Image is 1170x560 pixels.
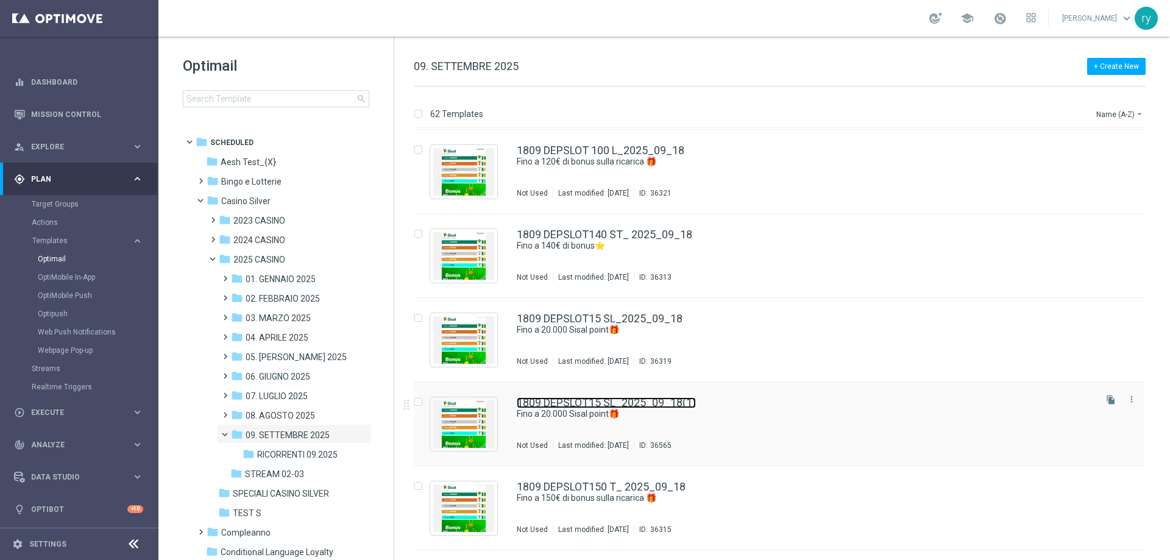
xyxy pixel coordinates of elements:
i: file_copy [1106,395,1116,405]
div: Last modified: [DATE] [553,525,634,534]
i: folder [231,292,243,304]
div: 36315 [650,525,672,534]
button: + Create New [1087,58,1146,75]
div: equalizer Dashboard [13,77,144,87]
div: ID: [634,188,672,198]
i: play_circle_outline [14,407,25,418]
div: ID: [634,525,672,534]
div: Plan [14,174,132,185]
i: folder [207,194,219,207]
a: Web Push Notifications [38,327,127,337]
a: Fino a 140€ di bonus⭐ [517,240,1065,252]
i: folder [243,448,255,460]
span: Casino Silver [221,196,271,207]
div: Press SPACE to select this row. [402,130,1168,214]
div: Last modified: [DATE] [553,188,634,198]
a: Fino a 20.000 Sisal point🎁​ [517,324,1065,336]
span: Templates [32,237,119,244]
span: SPECIALI CASINO SILVER [233,488,329,499]
span: TEST S [233,508,261,519]
div: Fino a 20.000 Sisal point🎁​ [517,408,1093,420]
p: 62 Templates [430,108,483,119]
div: Mission Control [13,110,144,119]
div: Last modified: [DATE] [553,356,634,366]
i: folder [219,253,231,265]
button: person_search Explore keyboard_arrow_right [13,142,144,152]
a: [PERSON_NAME]keyboard_arrow_down [1061,9,1135,27]
span: Compleanno [221,527,271,538]
span: Explore [31,143,132,151]
div: Optipush [38,305,157,323]
div: Webpage Pop-up [38,341,157,360]
span: 03. MARZO 2025 [246,313,311,324]
a: Fino a 120€ di bonus sulla ricarica 🎁 [517,156,1065,168]
span: 07. LUGLIO 2025 [246,391,308,402]
span: RICORRENTI 09.2025 [257,449,338,460]
button: gps_fixed Plan keyboard_arrow_right [13,174,144,184]
span: Data Studio [31,473,132,481]
div: Fino a 150€ di bonus sulla ricarica 🎁 [517,492,1093,504]
i: folder [231,389,243,402]
a: Mission Control [31,98,143,130]
i: more_vert [1127,394,1136,404]
div: Templates keyboard_arrow_right [32,236,144,246]
span: school [960,12,974,25]
button: Data Studio keyboard_arrow_right [13,472,144,482]
div: Data Studio [14,472,132,483]
a: Actions [32,218,127,227]
div: ID: [634,441,672,450]
button: more_vert [1126,392,1138,406]
a: 1809 DEPSLOT150 T_ 2025_09_18 [517,481,686,492]
img: 36565.jpeg [433,400,494,448]
a: Fino a 150€ di bonus sulla ricarica 🎁 [517,492,1065,504]
span: Execute [31,409,132,416]
a: Settings [29,541,66,548]
i: keyboard_arrow_right [132,406,143,418]
i: settings [12,539,23,550]
i: equalizer [14,77,25,88]
div: Realtime Triggers [32,378,157,396]
span: 2023 CASINO [233,215,285,226]
div: Templates [32,232,157,360]
div: Fino a 20.000 Sisal point🎁​ [517,324,1093,336]
div: +10 [127,505,143,513]
div: Press SPACE to select this row. [402,466,1168,550]
i: track_changes [14,439,25,450]
div: Press SPACE to select this row. [402,382,1168,466]
span: Conditional Language Loyalty [221,547,333,558]
img: 36319.jpeg [433,316,494,364]
span: Analyze [31,441,132,448]
span: 02. FEBBRAIO 2025 [246,293,320,304]
a: Optipush [38,309,127,319]
i: folder [218,506,230,519]
div: Press SPACE to select this row. [402,298,1168,382]
button: Name (A-Z)arrow_drop_down [1095,107,1146,121]
div: Last modified: [DATE] [553,441,634,450]
i: folder [207,526,219,538]
div: Explore [14,141,132,152]
button: file_copy [1103,392,1119,408]
i: gps_fixed [14,174,25,185]
div: Dashboard [14,66,143,98]
div: OptiMobile Push [38,286,157,305]
div: OptiMobile In-App [38,268,157,286]
span: STREAM 02-03 [245,469,304,480]
a: OptiMobile Push [38,291,127,300]
a: OptiMobile In-App [38,272,127,282]
span: Bingo e Lotterie [221,176,282,187]
div: Not Used [517,272,548,282]
div: ry [1135,7,1158,30]
i: keyboard_arrow_right [132,173,143,185]
i: folder [206,155,218,168]
div: Optimail [38,250,157,268]
div: 36565 [650,441,672,450]
div: Web Push Notifications [38,323,157,341]
i: folder [230,467,243,480]
i: keyboard_arrow_right [132,235,143,247]
i: folder [231,370,243,382]
a: Dashboard [31,66,143,98]
i: folder [231,428,243,441]
span: 06. GIUGNO 2025 [246,371,310,382]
